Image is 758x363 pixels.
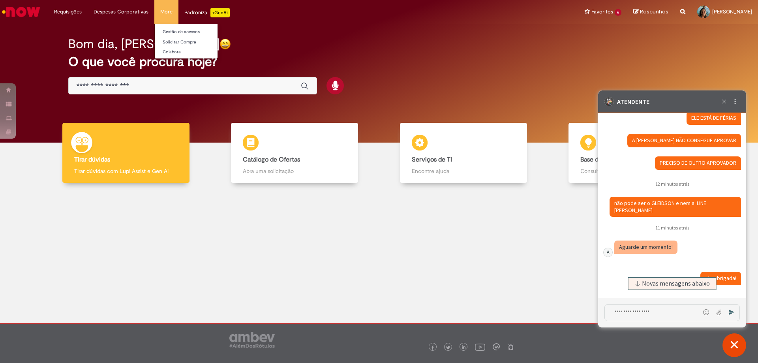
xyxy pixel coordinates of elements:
[633,8,668,16] a: Rascunhos
[507,343,514,350] img: logo_footer_naosei.png
[160,8,173,16] span: More
[462,345,466,350] img: logo_footer_linkedin.png
[640,8,668,15] span: Rascunhos
[580,156,645,164] b: Base de Conhecimento
[184,8,230,17] div: Padroniza
[379,123,548,183] a: Serviços de TI Encontre ajuda
[210,8,230,17] p: +GenAi
[41,123,210,183] a: Tirar dúvidas Tirar dúvidas com Lupi Assist e Gen Ai
[243,156,300,164] b: Catálogo de Ofertas
[493,343,500,350] img: logo_footer_workplace.png
[475,342,485,352] img: logo_footer_youtube.png
[412,167,515,175] p: Encontre ajuda
[431,346,435,350] img: logo_footer_facebook.png
[220,38,231,50] img: happy-face.png
[243,167,346,175] p: Abra uma solicitação
[1,4,41,20] img: ServiceNow
[591,8,613,16] span: Favoritos
[615,9,621,16] span: 6
[598,90,746,327] iframe: Suporte do Bate-Papo
[722,333,746,357] button: Fechar conversa de suporte
[712,8,752,15] span: [PERSON_NAME]
[155,48,242,56] a: Colabora
[446,346,450,350] img: logo_footer_twitter.png
[155,38,242,47] a: Solicitar Compra
[210,123,379,183] a: Catálogo de Ofertas Abra uma solicitação
[154,24,218,59] ul: More
[548,123,717,183] a: Base de Conhecimento Consulte e aprenda
[74,167,178,175] p: Tirar dúvidas com Lupi Assist e Gen Ai
[580,167,684,175] p: Consulte e aprenda
[68,55,690,69] h2: O que você procura hoje?
[74,156,110,164] b: Tirar dúvidas
[54,8,82,16] span: Requisições
[68,37,220,51] h2: Bom dia, [PERSON_NAME]
[412,156,452,164] b: Serviços de TI
[94,8,148,16] span: Despesas Corporativas
[155,28,242,36] a: Gestão de acessos
[229,332,275,348] img: logo_footer_ambev_rotulo_gray.png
